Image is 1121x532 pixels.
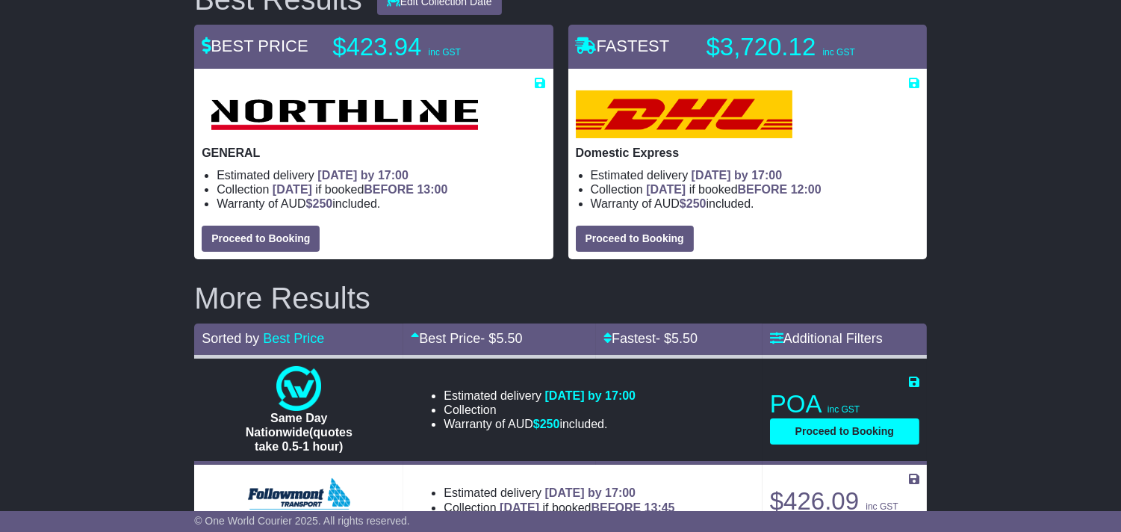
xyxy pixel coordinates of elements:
[217,168,545,182] li: Estimated delivery
[246,412,353,453] span: Same Day Nationwide(quotes take 0.5-1 hour)
[545,389,636,402] span: [DATE] by 17:00
[496,331,522,346] span: 5.50
[671,331,698,346] span: 5.50
[738,183,788,196] span: BEFORE
[313,197,333,210] span: 250
[591,197,919,211] li: Warranty of AUD included.
[194,282,927,315] h2: More Results
[306,197,333,210] span: $
[444,389,636,403] li: Estimated delivery
[576,226,694,252] button: Proceed to Booking
[645,501,675,514] span: 13:45
[707,32,893,62] p: $3,720.12
[533,418,560,430] span: $
[217,197,545,211] li: Warranty of AUD included.
[444,486,674,500] li: Estimated delivery
[364,183,414,196] span: BEFORE
[576,90,792,138] img: DHL: Domestic Express
[680,197,707,210] span: $
[540,418,560,430] span: 250
[603,331,698,346] a: Fastest- $5.50
[273,183,312,196] span: [DATE]
[480,331,522,346] span: - $
[263,331,324,346] a: Best Price
[656,331,698,346] span: - $
[332,32,519,62] p: $423.94
[217,182,545,197] li: Collection
[576,37,670,55] span: FASTEST
[591,168,919,182] li: Estimated delivery
[500,501,539,514] span: [DATE]
[591,501,642,514] span: BEFORE
[770,389,919,419] p: POA
[822,47,854,58] span: inc GST
[248,478,350,523] img: Followmont Transport: Domestic
[770,486,919,516] p: $426.09
[276,366,321,411] img: One World Courier: Same Day Nationwide(quotes take 0.5-1 hour)
[770,331,883,346] a: Additional Filters
[194,515,410,527] span: © One World Courier 2025. All rights reserved.
[202,226,320,252] button: Proceed to Booking
[500,501,674,514] span: if booked
[866,501,898,512] span: inc GST
[591,182,919,197] li: Collection
[317,169,409,182] span: [DATE] by 17:00
[202,331,259,346] span: Sorted by
[646,183,686,196] span: [DATE]
[791,183,822,196] span: 12:00
[429,47,461,58] span: inc GST
[646,183,821,196] span: if booked
[576,146,919,160] p: Domestic Express
[545,486,636,499] span: [DATE] by 17:00
[827,404,860,415] span: inc GST
[686,197,707,210] span: 250
[202,146,545,160] p: GENERAL
[444,501,674,515] li: Collection
[202,90,486,138] img: Northline Distribution: GENERAL
[444,417,636,431] li: Warranty of AUD included.
[444,403,636,417] li: Collection
[411,331,522,346] a: Best Price- $5.50
[202,37,308,55] span: BEST PRICE
[273,183,447,196] span: if booked
[770,418,919,445] button: Proceed to Booking
[417,183,447,196] span: 13:00
[692,169,783,182] span: [DATE] by 17:00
